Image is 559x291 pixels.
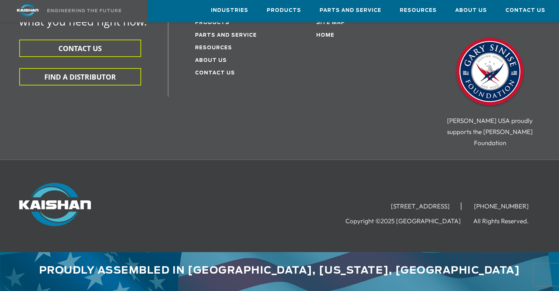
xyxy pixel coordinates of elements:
[505,0,545,20] a: Contact Us
[195,71,235,76] a: Contact Us
[345,217,472,225] li: Copyright ©2025 [GEOGRAPHIC_DATA]
[455,6,487,15] span: About Us
[463,203,540,210] li: [PHONE_NUMBER]
[473,217,540,225] li: All Rights Reserved.
[320,6,381,15] span: Parts and Service
[400,6,437,15] span: Resources
[380,203,461,210] li: [STREET_ADDRESS]
[400,0,437,20] a: Resources
[195,20,229,25] a: Products
[267,6,301,15] span: Products
[19,68,141,86] button: FIND A DISTRIBUTOR
[453,36,527,110] img: Gary Sinise Foundation
[505,6,545,15] span: Contact Us
[47,9,121,12] img: Engineering the future
[19,40,141,57] button: CONTACT US
[19,183,91,226] img: Kaishan
[316,20,345,25] a: Site Map
[195,33,257,38] a: Parts and service
[320,0,381,20] a: Parts and Service
[447,117,533,147] span: [PERSON_NAME] USA proudly supports the [PERSON_NAME] Foundation
[211,0,248,20] a: Industries
[267,0,301,20] a: Products
[455,0,487,20] a: About Us
[316,33,334,38] a: Home
[195,46,232,50] a: Resources
[195,58,227,63] a: About Us
[211,6,248,15] span: Industries
[4,252,555,276] div: Proudly assembled in [GEOGRAPHIC_DATA], [US_STATE], [GEOGRAPHIC_DATA]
